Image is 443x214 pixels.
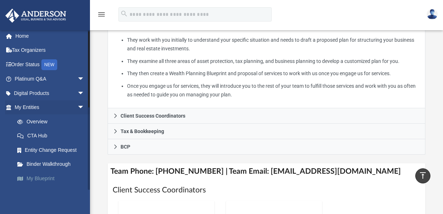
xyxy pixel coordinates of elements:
[10,114,95,129] a: Overview
[77,86,92,101] span: arrow_drop_down
[121,113,185,118] span: Client Success Coordinators
[108,139,425,155] a: BCP
[415,168,430,183] a: vertical_align_top
[419,171,427,180] i: vertical_align_top
[5,29,95,43] a: Home
[77,100,92,115] span: arrow_drop_down
[5,43,95,58] a: Tax Organizers
[113,185,420,195] h1: Client Success Coordinators
[121,144,130,149] span: BCP
[127,36,420,53] li: They work with you initially to understand your specific situation and needs to draft a proposed ...
[10,143,95,157] a: Entity Change Request
[5,86,95,100] a: Digital Productsarrow_drop_down
[121,129,164,134] span: Tax & Bookkeeping
[5,72,95,86] a: Platinum Q&Aarrow_drop_down
[108,163,425,179] h4: Team Phone: [PHONE_NUMBER] | Team Email: [EMAIL_ADDRESS][DOMAIN_NAME]
[3,9,68,23] img: Anderson Advisors Platinum Portal
[10,171,95,186] a: My Blueprint
[427,9,438,19] img: User Pic
[5,57,95,72] a: Order StatusNEW
[10,157,95,172] a: Binder Walkthrough
[108,124,425,139] a: Tax & Bookkeeping
[113,23,420,99] p: What My Advisors Do:
[127,82,420,99] li: Once you engage us for services, they will introduce you to the rest of your team to fulfill thos...
[108,18,425,109] div: Advisors
[77,72,92,87] span: arrow_drop_down
[97,14,106,19] a: menu
[10,186,95,200] a: Tax Due Dates
[41,59,57,70] div: NEW
[108,108,425,124] a: Client Success Coordinators
[10,129,95,143] a: CTA Hub
[127,57,420,66] li: They examine all three areas of asset protection, tax planning, and business planning to develop ...
[5,100,95,115] a: My Entitiesarrow_drop_down
[120,10,128,18] i: search
[97,10,106,19] i: menu
[127,69,420,78] li: They then create a Wealth Planning Blueprint and proposal of services to work with us once you en...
